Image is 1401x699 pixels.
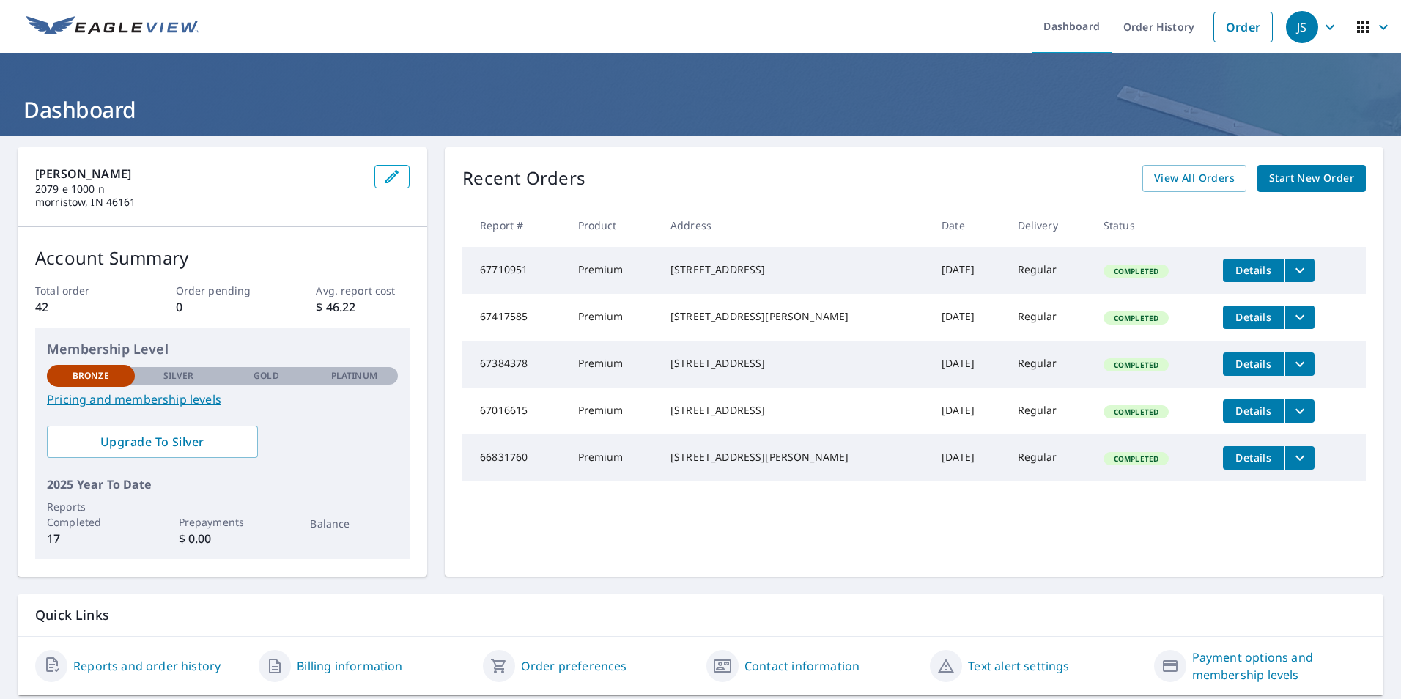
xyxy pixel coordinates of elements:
[1286,11,1318,43] div: JS
[1006,247,1092,294] td: Regular
[566,247,659,294] td: Premium
[176,283,270,298] p: Order pending
[163,369,194,382] p: Silver
[462,388,566,434] td: 67016615
[1223,352,1284,376] button: detailsBtn-67384378
[1213,12,1273,42] a: Order
[1232,357,1276,371] span: Details
[331,369,377,382] p: Platinum
[59,434,246,450] span: Upgrade To Silver
[18,95,1383,125] h1: Dashboard
[1105,360,1167,370] span: Completed
[462,294,566,341] td: 67417585
[1232,263,1276,277] span: Details
[1223,306,1284,329] button: detailsBtn-67417585
[930,247,1005,294] td: [DATE]
[176,298,270,316] p: 0
[1006,388,1092,434] td: Regular
[670,403,918,418] div: [STREET_ADDRESS]
[1269,169,1354,188] span: Start New Order
[566,388,659,434] td: Premium
[1284,399,1315,423] button: filesDropdownBtn-67016615
[47,530,135,547] p: 17
[179,514,267,530] p: Prepayments
[462,204,566,247] th: Report #
[670,450,918,465] div: [STREET_ADDRESS][PERSON_NAME]
[744,657,860,675] a: Contact information
[35,245,410,271] p: Account Summary
[1232,451,1276,465] span: Details
[47,339,398,359] p: Membership Level
[316,298,410,316] p: $ 46.22
[35,196,363,209] p: morristow, IN 46161
[462,434,566,481] td: 66831760
[1105,407,1167,417] span: Completed
[521,657,627,675] a: Order preferences
[566,434,659,481] td: Premium
[254,369,278,382] p: Gold
[566,341,659,388] td: Premium
[73,657,221,675] a: Reports and order history
[968,657,1069,675] a: Text alert settings
[1257,165,1366,192] a: Start New Order
[930,434,1005,481] td: [DATE]
[1105,454,1167,464] span: Completed
[47,391,398,408] a: Pricing and membership levels
[930,388,1005,434] td: [DATE]
[47,426,258,458] a: Upgrade To Silver
[930,341,1005,388] td: [DATE]
[930,204,1005,247] th: Date
[1105,266,1167,276] span: Completed
[462,247,566,294] td: 67710951
[930,294,1005,341] td: [DATE]
[47,499,135,530] p: Reports Completed
[1006,204,1092,247] th: Delivery
[35,606,1366,624] p: Quick Links
[462,165,585,192] p: Recent Orders
[297,657,402,675] a: Billing information
[1142,165,1246,192] a: View All Orders
[1284,306,1315,329] button: filesDropdownBtn-67417585
[566,204,659,247] th: Product
[566,294,659,341] td: Premium
[1284,446,1315,470] button: filesDropdownBtn-66831760
[670,309,918,324] div: [STREET_ADDRESS][PERSON_NAME]
[670,262,918,277] div: [STREET_ADDRESS]
[1232,404,1276,418] span: Details
[659,204,930,247] th: Address
[1006,294,1092,341] td: Regular
[35,182,363,196] p: 2079 e 1000 n
[316,283,410,298] p: Avg. report cost
[1006,434,1092,481] td: Regular
[1006,341,1092,388] td: Regular
[47,476,398,493] p: 2025 Year To Date
[35,165,363,182] p: [PERSON_NAME]
[1092,204,1211,247] th: Status
[1284,352,1315,376] button: filesDropdownBtn-67384378
[1232,310,1276,324] span: Details
[1284,259,1315,282] button: filesDropdownBtn-67710951
[462,341,566,388] td: 67384378
[26,16,199,38] img: EV Logo
[310,516,398,531] p: Balance
[73,369,109,382] p: Bronze
[35,298,129,316] p: 42
[1223,446,1284,470] button: detailsBtn-66831760
[670,356,918,371] div: [STREET_ADDRESS]
[1105,313,1167,323] span: Completed
[35,283,129,298] p: Total order
[1192,648,1366,684] a: Payment options and membership levels
[1223,259,1284,282] button: detailsBtn-67710951
[179,530,267,547] p: $ 0.00
[1223,399,1284,423] button: detailsBtn-67016615
[1154,169,1235,188] span: View All Orders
